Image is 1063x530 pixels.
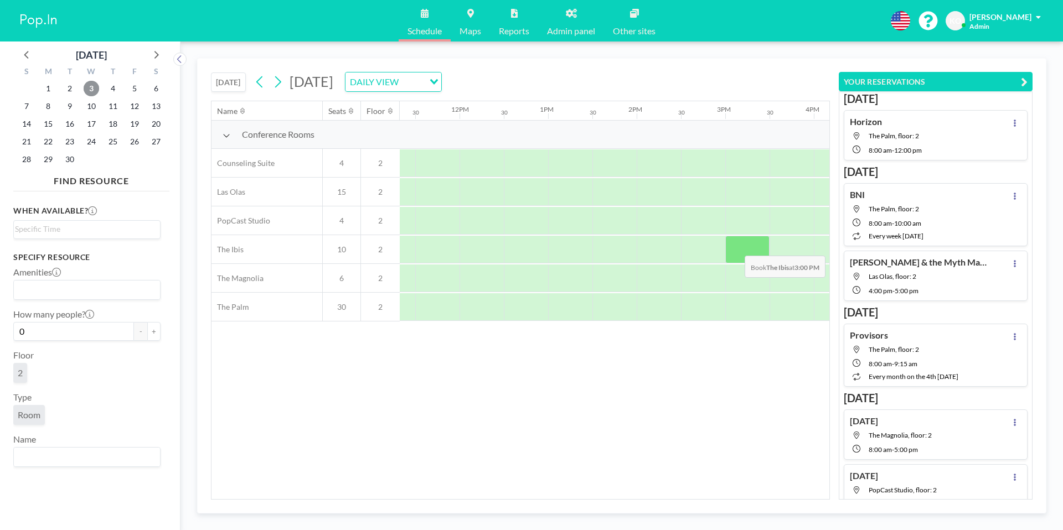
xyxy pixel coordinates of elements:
[451,105,469,113] div: 12PM
[869,360,892,368] span: 8:00 AM
[894,219,921,227] span: 10:00 AM
[13,350,34,361] label: Floor
[850,415,878,427] h4: [DATE]
[402,75,423,89] input: Search for option
[62,81,78,96] span: Tuesday, September 2, 2025
[148,116,164,132] span: Saturday, September 20, 2025
[323,302,360,312] span: 30
[13,434,36,445] label: Name
[628,105,642,113] div: 2PM
[869,345,919,354] span: The Palm, floor: 2
[105,134,121,149] span: Thursday, September 25, 2025
[147,322,161,341] button: +
[892,360,894,368] span: -
[850,257,988,268] h4: [PERSON_NAME] & the Myth Managers
[19,134,34,149] span: Sunday, September 21, 2025
[19,98,34,114] span: Sunday, September 7, 2025
[127,134,142,149] span: Friday, September 26, 2025
[844,391,1028,405] h3: [DATE]
[540,105,554,113] div: 1PM
[18,409,40,420] span: Room
[869,431,932,439] span: The Magnolia, floor: 2
[19,152,34,167] span: Sunday, September 28, 2025
[242,129,314,140] span: Conference Rooms
[211,216,270,226] span: PopCast Studio
[148,134,164,149] span: Saturday, September 27, 2025
[323,216,360,226] span: 4
[950,16,961,26] span: KO
[105,98,121,114] span: Thursday, September 11, 2025
[869,219,892,227] span: 8:00 AM
[745,256,825,278] span: Book at
[62,134,78,149] span: Tuesday, September 23, 2025
[123,65,145,80] div: F
[869,445,892,454] span: 8:00 AM
[348,75,401,89] span: DAILY VIEW
[76,47,107,63] div: [DATE]
[892,219,894,227] span: -
[14,280,160,299] div: Search for option
[361,273,400,283] span: 2
[40,116,56,132] span: Monday, September 15, 2025
[345,72,441,91] div: Search for option
[361,245,400,254] span: 2
[844,305,1028,319] h3: [DATE]
[590,109,596,116] div: 30
[102,65,123,80] div: T
[211,187,245,197] span: Las Olas
[14,221,160,237] div: Search for option
[40,152,56,167] span: Monday, September 29, 2025
[127,81,142,96] span: Friday, September 5, 2025
[211,302,249,312] span: The Palm
[869,372,958,381] span: every month on the 4th [DATE]
[13,309,94,320] label: How many people?
[18,367,23,378] span: 2
[361,187,400,197] span: 2
[62,116,78,132] span: Tuesday, September 16, 2025
[894,445,918,454] span: 5:00 PM
[850,116,882,127] h4: Horizon
[81,65,102,80] div: W
[767,109,773,116] div: 30
[850,330,888,341] h4: Provisors
[794,263,819,272] b: 3:00 PM
[13,392,32,403] label: Type
[38,65,59,80] div: M
[14,448,160,466] div: Search for option
[148,81,164,96] span: Saturday, September 6, 2025
[145,65,167,80] div: S
[361,216,400,226] span: 2
[217,106,238,116] div: Name
[869,486,937,494] span: PopCast Studio, floor: 2
[40,134,56,149] span: Monday, September 22, 2025
[84,116,99,132] span: Wednesday, September 17, 2025
[328,106,346,116] div: Seats
[499,27,529,35] span: Reports
[290,73,333,90] span: [DATE]
[211,72,246,92] button: [DATE]
[895,287,918,295] span: 5:00 PM
[211,273,264,283] span: The Magnolia
[367,106,385,116] div: Floor
[869,272,916,280] span: Las Olas, floor: 2
[59,65,81,80] div: T
[869,205,919,213] span: The Palm, floor: 2
[13,252,161,262] h3: Specify resource
[323,187,360,197] span: 15
[361,302,400,312] span: 2
[839,72,1033,91] button: YOUR RESERVATIONS
[894,146,922,154] span: 12:00 PM
[105,81,121,96] span: Thursday, September 4, 2025
[869,146,892,154] span: 8:00 AM
[501,109,508,116] div: 30
[850,470,878,481] h4: [DATE]
[892,445,894,454] span: -
[84,98,99,114] span: Wednesday, September 10, 2025
[844,165,1028,179] h3: [DATE]
[766,263,789,272] b: The Ibis
[13,171,169,186] h4: FIND RESOURCE
[323,273,360,283] span: 6
[62,98,78,114] span: Tuesday, September 9, 2025
[869,287,892,295] span: 4:00 PM
[806,105,819,113] div: 4PM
